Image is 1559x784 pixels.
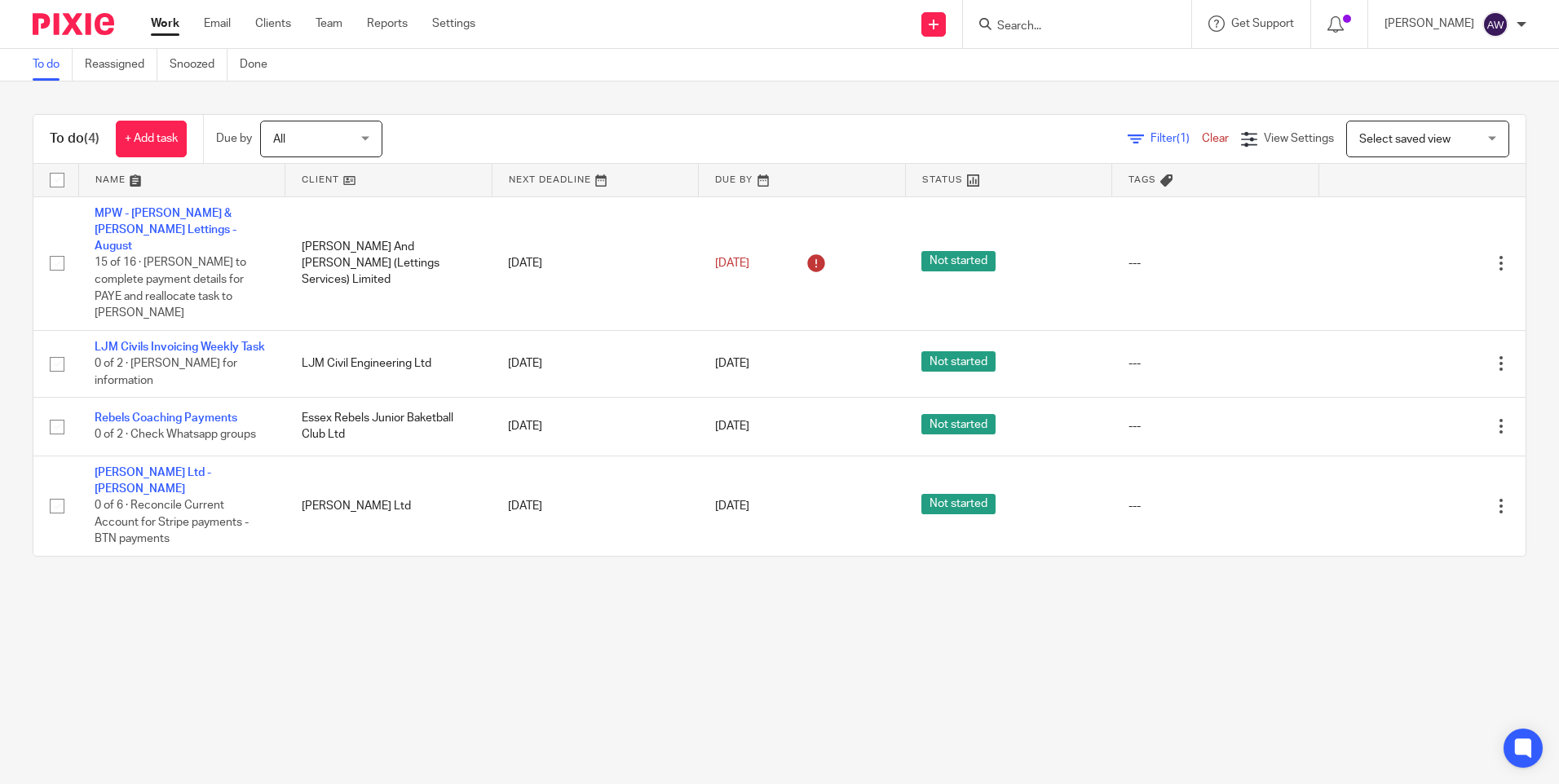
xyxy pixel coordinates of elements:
[1231,18,1294,29] span: Get Support
[921,494,996,514] span: Not started
[492,456,699,556] td: [DATE]
[95,208,236,253] a: MPW - [PERSON_NAME] & [PERSON_NAME] Lettings - August
[1150,133,1202,144] span: Filter
[240,49,280,81] a: Done
[1359,134,1451,145] span: Select saved view
[492,330,699,397] td: [DATE]
[1128,418,1303,434] div: ---
[216,130,252,147] p: Due by
[996,20,1142,34] input: Search
[285,456,492,556] td: [PERSON_NAME] Ltd
[95,258,246,319] span: 15 of 16 · [PERSON_NAME] to complete payment details for PAYE and reallocate task to [PERSON_NAME]
[285,398,492,456] td: Essex Rebels Junior Baketball Club Ltd
[85,49,157,81] a: Reassigned
[715,258,749,269] span: [DATE]
[492,398,699,456] td: [DATE]
[170,49,227,81] a: Snoozed
[1177,133,1190,144] span: (1)
[204,15,231,32] a: Email
[921,351,996,372] span: Not started
[95,467,211,495] a: [PERSON_NAME] Ltd - [PERSON_NAME]
[116,121,187,157] a: + Add task
[151,15,179,32] a: Work
[432,15,475,32] a: Settings
[1128,175,1156,184] span: Tags
[50,130,99,148] h1: To do
[1128,255,1303,271] div: ---
[316,15,342,32] a: Team
[492,196,699,330] td: [DATE]
[715,421,749,432] span: [DATE]
[33,49,73,81] a: To do
[285,196,492,330] td: [PERSON_NAME] And [PERSON_NAME] (Lettings Services) Limited
[1264,133,1334,144] span: View Settings
[33,13,114,35] img: Pixie
[95,500,249,545] span: 0 of 6 · Reconcile Current Account for Stripe payments - BTN payments
[715,500,749,512] span: [DATE]
[95,429,256,441] span: 0 of 2 · Check Whatsapp groups
[1482,11,1508,37] img: svg%3E
[921,414,996,434] span: Not started
[1385,15,1474,32] p: [PERSON_NAME]
[1202,133,1229,144] a: Clear
[1128,498,1303,514] div: ---
[255,15,291,32] a: Clients
[95,341,265,353] a: LJM Civils Invoicing Weekly Task
[1128,355,1303,372] div: ---
[715,358,749,369] span: [DATE]
[84,132,99,145] span: (4)
[95,358,237,386] span: 0 of 2 · [PERSON_NAME] for information
[367,15,408,32] a: Reports
[921,251,996,271] span: Not started
[95,412,237,424] a: Rebels Coaching Payments
[273,134,285,145] span: All
[285,330,492,397] td: LJM Civil Engineering Ltd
